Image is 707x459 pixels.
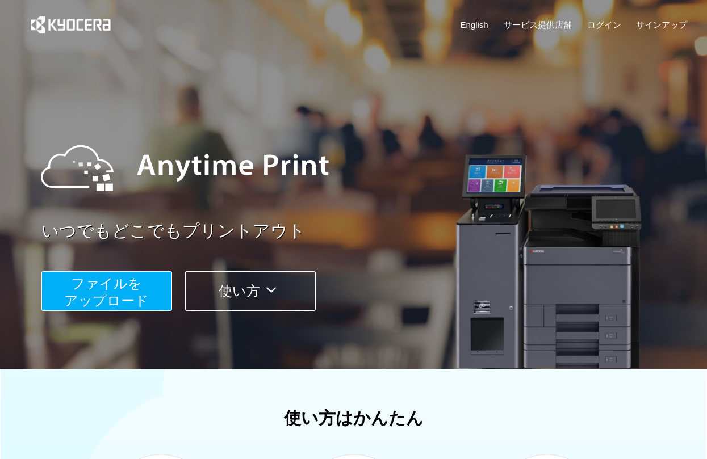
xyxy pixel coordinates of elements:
[461,19,488,31] a: English
[41,271,172,311] button: ファイルを​​アップロード
[185,271,316,311] button: 使い方
[636,19,687,31] a: サインアップ
[41,219,695,243] a: いつでもどこでもプリントアウト
[587,19,621,31] a: ログイン
[504,19,572,31] a: サービス提供店舗
[64,276,149,308] span: ファイルを ​​アップロード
